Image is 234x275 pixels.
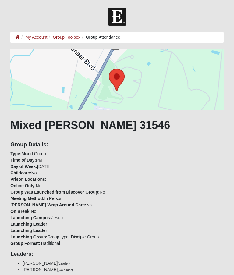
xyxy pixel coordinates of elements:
[6,141,228,247] div: Mixed Group PM [DATE] No No No In Person No No Jesup Group type: Disciple Group Traditional
[10,209,31,214] strong: On Break:
[25,35,47,40] a: My Account
[10,234,47,239] strong: Launching Group:
[10,251,224,258] h4: Leaders:
[10,183,36,188] strong: Online Only:
[10,228,48,233] strong: Launching Leader:
[10,158,36,162] strong: Time of Day:
[58,262,70,265] small: (Leader)
[10,119,224,132] h1: Mixed [PERSON_NAME] 31546
[10,170,31,175] strong: Childcare:
[10,164,37,169] strong: Day of Week:
[10,190,100,195] strong: Group Was Launched from Discover Group:
[10,215,51,220] strong: Launching Campus:
[10,177,46,182] strong: Prison Locations:
[23,260,224,266] li: [PERSON_NAME]
[10,151,21,156] strong: Type:
[80,34,120,41] li: Group Attendance
[108,8,126,26] img: Church of Eleven22 Logo
[10,241,40,246] strong: Group Format:
[10,141,224,148] h4: Group Details:
[10,202,86,207] strong: [PERSON_NAME] Wrap Around Care:
[10,196,44,201] strong: Meeting Method:
[53,35,80,40] a: Group Toolbox
[10,222,48,227] strong: Launching Leader:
